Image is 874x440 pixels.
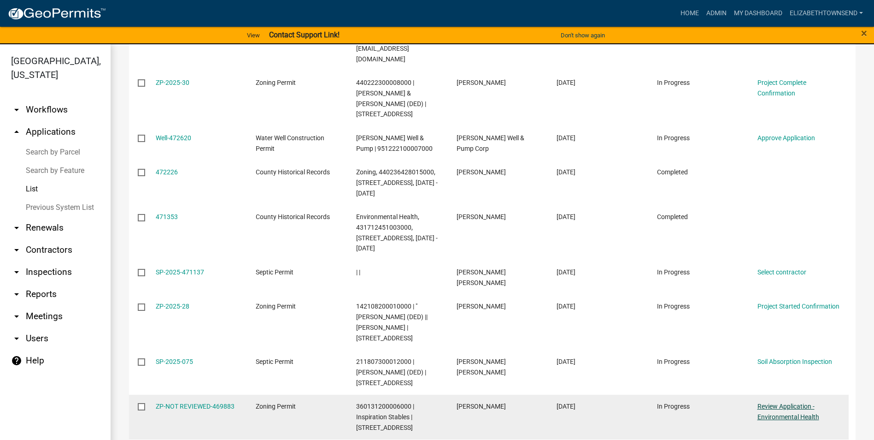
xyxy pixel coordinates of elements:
[11,244,22,256] i: arrow_drop_down
[11,222,22,233] i: arrow_drop_down
[156,403,235,410] a: ZP-NOT REVIEWED-469883
[557,358,575,365] span: 08/27/2025
[657,303,690,310] span: In Progress
[457,134,524,152] span: Latta Well & Pump Corp
[757,79,806,97] a: Project Complete Confirmation
[269,30,340,39] strong: Contact Support Link!
[730,5,786,22] a: My Dashboard
[457,358,506,376] span: Jocye Marie Blanchard
[657,358,690,365] span: In Progress
[356,358,426,386] span: 211807300012000 | Blanchard, Joyce M (DED) | 6927 200TH AVE
[457,79,506,86] span: PAMELA KUETER
[757,303,839,310] a: Project Started Confirmation
[557,79,575,86] span: 09/02/2025
[657,213,688,220] span: Completed
[457,213,506,220] span: Elizabeth Townsend
[11,311,22,322] i: arrow_drop_down
[156,268,204,276] a: SP-2025-471137
[11,355,22,366] i: help
[677,5,703,22] a: Home
[156,213,178,220] a: 471353
[457,168,506,176] span: Becca Pflughaupt
[256,168,330,176] span: County Historical Records
[557,28,609,43] button: Don't show again
[457,403,506,410] span: jason hooks
[457,303,506,310] span: Richard Wesolowski
[657,134,690,142] span: In Progress
[156,358,193,365] a: SP-2025-075
[557,134,575,142] span: 09/02/2025
[243,28,264,43] a: View
[256,268,293,276] span: Septic Permit
[256,134,324,152] span: Water Well Construction Permit
[356,79,426,118] span: 440222300008000 | Kueter, Brian J & Pamela K (DED) | 35129 335TH ST
[11,289,22,300] i: arrow_drop_down
[156,134,191,142] a: Well-472620
[657,268,690,276] span: In Progress
[557,303,575,310] span: 08/28/2025
[156,79,189,86] a: ZP-2025-30
[757,268,806,276] a: Select contractor
[256,79,296,86] span: Zoning Permit
[11,126,22,137] i: arrow_drop_up
[557,168,575,176] span: 09/02/2025
[156,168,178,176] a: 472226
[703,5,730,22] a: Admin
[11,104,22,115] i: arrow_drop_down
[256,303,296,310] span: Zoning Permit
[861,28,867,39] button: Close
[786,5,867,22] a: ElizabethTownsend
[861,27,867,40] span: ×
[356,168,438,197] span: Zoning, 440236428015000, 30656 398TH AVE, 06/17/2025 - 10/01/2026
[356,268,360,276] span: | |
[356,13,434,63] span: EASTERN IOWA PLUMBING AND HEATING | 5633571148 | easterniowaph@outlook.com
[11,267,22,278] i: arrow_drop_down
[356,213,438,252] span: Environmental Health, 431712451003000, 19536 ROCKDALE RD, 08/29/2025 - 08/29/2025
[356,303,428,341] span: 142108200010000 | "Westerlund, Jennifer L (DED) || Westerlund, Jamie | 53727 83RD ST
[757,403,819,421] a: Review Application - Environmental Health
[356,403,414,431] span: 360131200006000 | Inspiration Stables | 21177 317th St
[757,358,832,365] a: Soil Absorption Inspection
[657,168,688,176] span: Completed
[457,268,506,286] span: Brandon Ross Marburger
[11,333,22,344] i: arrow_drop_down
[256,358,293,365] span: Septic Permit
[156,303,189,310] a: ZP-2025-28
[256,403,296,410] span: Zoning Permit
[557,403,575,410] span: 08/27/2025
[757,134,815,142] a: Approve Application
[256,213,330,220] span: County Historical Records
[657,79,690,86] span: In Progress
[356,134,433,152] span: Latta Well & Pump | 951222100007000
[557,213,575,220] span: 08/29/2025
[657,403,690,410] span: In Progress
[557,268,575,276] span: 08/29/2025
